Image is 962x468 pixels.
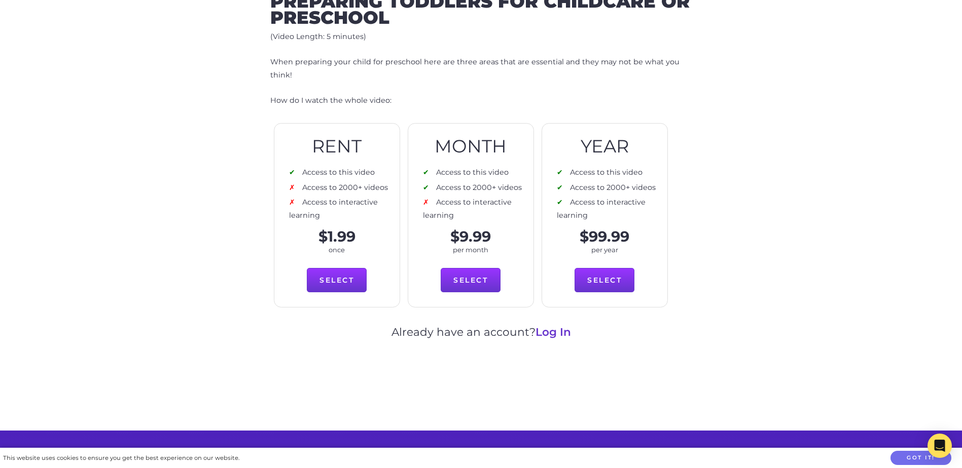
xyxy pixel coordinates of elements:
[289,166,395,179] li: Access to this video
[270,94,692,107] p: How do I watch the whole video:
[890,451,951,465] button: Got it!
[423,166,528,179] li: Access to this video
[928,434,952,458] div: Open Intercom Messenger
[289,196,395,222] li: Access to interactive learning
[274,138,400,154] h2: Rent
[289,181,395,194] li: Access to 2000+ videos
[270,56,692,82] p: When preparing your child for preschool here are three areas that are essential and they may not ...
[542,138,668,154] h2: Year
[270,30,692,44] p: (Video Length: 5 minutes)
[3,453,239,463] div: This website uses cookies to ensure you get the best experience on our website.
[270,322,692,342] p: Already have an account?
[557,166,662,179] li: Access to this video
[423,196,528,222] li: Access to interactive learning
[274,244,400,256] p: once
[557,181,662,194] li: Access to 2000+ videos
[441,268,501,292] a: Select
[575,268,634,292] a: Select
[423,181,528,194] li: Access to 2000+ videos
[307,268,367,292] a: Select
[542,229,668,244] p: $99.99
[542,244,668,256] p: per year
[274,229,400,244] p: $1.99
[408,244,534,256] p: per month
[557,196,662,222] li: Access to interactive learning
[408,229,534,244] p: $9.99
[536,325,571,338] a: Log In
[408,138,534,154] h2: Month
